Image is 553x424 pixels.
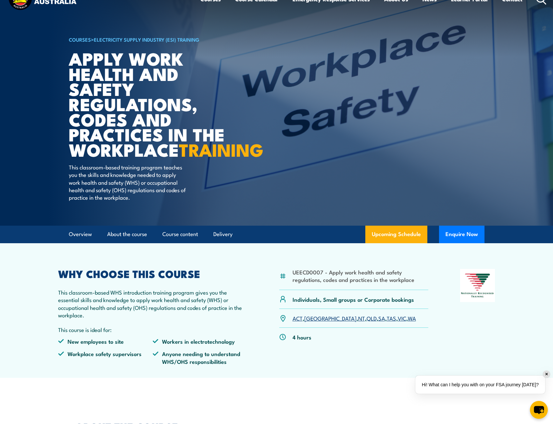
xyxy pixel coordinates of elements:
a: SA [378,314,385,322]
p: Individuals, Small groups or Corporate bookings [293,296,414,303]
a: COURSES [69,36,91,43]
a: VIC [398,314,406,322]
a: Electricity Supply Industry (ESI) Training [94,36,199,43]
a: QLD [367,314,377,322]
p: This course is ideal for: [58,326,248,333]
a: TAS [387,314,396,322]
li: New employees to site [58,338,153,345]
p: , , , , , , , [293,314,416,322]
button: Enquire Now [439,226,484,243]
li: Workers in electrotechnology [153,338,247,345]
li: UEECD0007 - Apply work health and safety regulations, codes and practices in the workplace [293,268,429,284]
p: 4 hours [293,333,311,341]
img: Nationally Recognised Training logo. [460,269,495,302]
a: About the course [107,226,147,243]
a: Course content [162,226,198,243]
button: chat-button [530,401,548,419]
div: ✕ [543,371,550,378]
h1: Apply work health and safety regulations, codes and practices in the workplace [69,51,229,157]
div: Hi! What can I help you with on your FSA journey [DATE]? [415,376,545,394]
strong: TRAINING [179,136,263,163]
a: Delivery [213,226,233,243]
h2: WHY CHOOSE THIS COURSE [58,269,248,278]
p: This classroom-based WHS introduction training program gives you the essential skills and knowled... [58,288,248,319]
a: ACT [293,314,303,322]
h6: > [69,35,229,43]
a: WA [408,314,416,322]
li: Workplace safety supervisors [58,350,153,365]
a: Upcoming Schedule [365,226,427,243]
a: [GEOGRAPHIC_DATA] [304,314,357,322]
a: NT [358,314,365,322]
a: Overview [69,226,92,243]
li: Anyone needing to understand WHS/OHS responsibilities [153,350,247,365]
p: This classroom-based training program teaches you the skills and knowledge needed to apply work h... [69,163,187,201]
